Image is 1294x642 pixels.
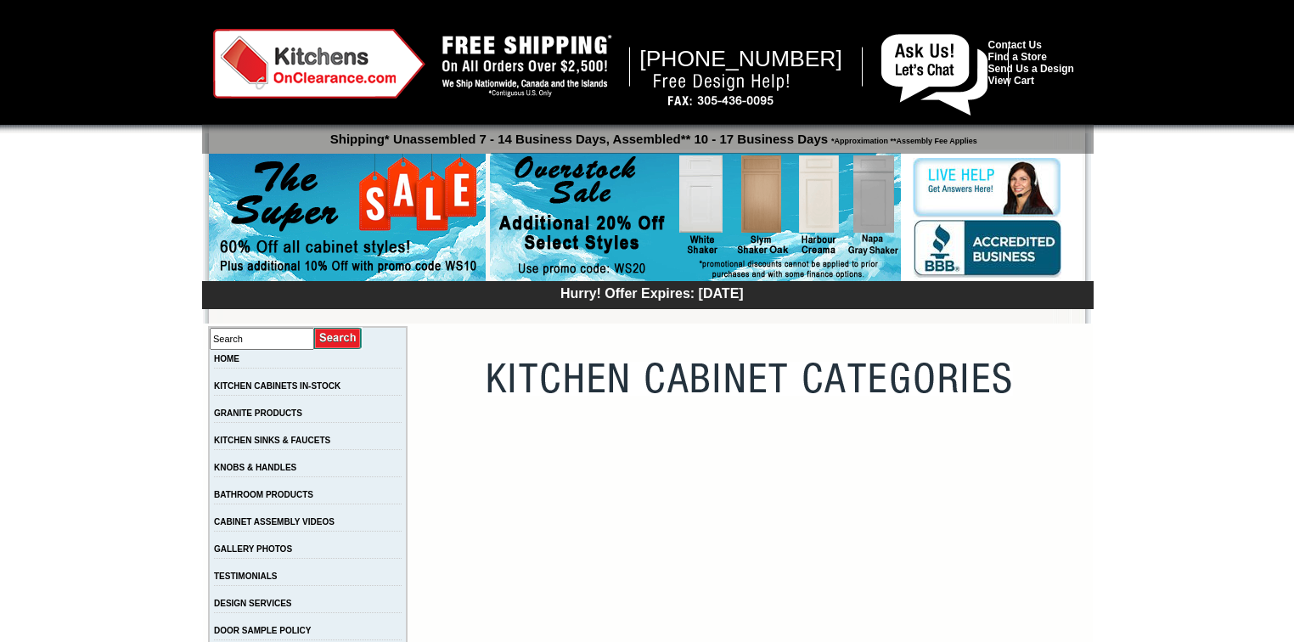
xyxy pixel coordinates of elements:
a: CABINET ASSEMBLY VIDEOS [214,517,335,527]
a: DESIGN SERVICES [214,599,292,608]
p: Shipping* Unassembled 7 - 14 Business Days, Assembled** 10 - 17 Business Days [211,124,1094,146]
a: KITCHEN CABINETS IN-STOCK [214,381,340,391]
a: HOME [214,354,239,363]
a: GRANITE PRODUCTS [214,408,302,418]
img: Kitchens on Clearance Logo [213,29,425,99]
a: Send Us a Design [988,63,1074,75]
a: TESTIMONIALS [214,572,277,581]
input: Submit [314,327,363,350]
a: DOOR SAMPLE POLICY [214,626,311,635]
a: KITCHEN SINKS & FAUCETS [214,436,330,445]
a: View Cart [988,75,1034,87]
span: [PHONE_NUMBER] [639,46,842,71]
div: Hurry! Offer Expires: [DATE] [211,284,1094,301]
a: BATHROOM PRODUCTS [214,490,313,499]
a: Find a Store [988,51,1047,63]
span: *Approximation **Assembly Fee Applies [828,132,977,145]
a: KNOBS & HANDLES [214,463,296,472]
a: Contact Us [988,39,1042,51]
a: GALLERY PHOTOS [214,544,292,554]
